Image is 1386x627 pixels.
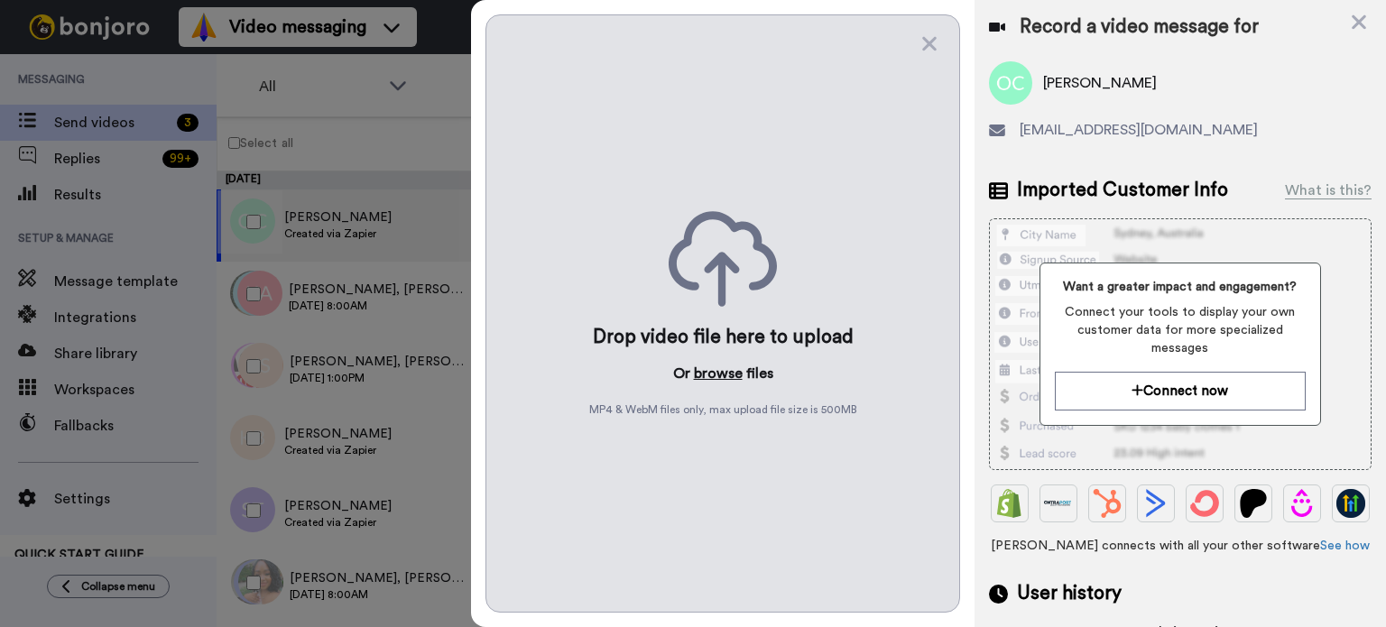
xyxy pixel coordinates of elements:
[1336,489,1365,518] img: GoHighLevel
[989,537,1372,555] span: [PERSON_NAME] connects with all your other software
[1055,372,1306,410] button: Connect now
[1141,489,1170,518] img: ActiveCampaign
[593,325,854,350] div: Drop video file here to upload
[1055,278,1306,296] span: Want a greater impact and engagement?
[673,363,773,384] p: Or files
[1017,580,1122,607] span: User history
[1017,177,1228,204] span: Imported Customer Info
[1288,489,1317,518] img: Drip
[1055,303,1306,357] span: Connect your tools to display your own customer data for more specialized messages
[1239,489,1268,518] img: Patreon
[1044,489,1073,518] img: Ontraport
[1020,119,1258,141] span: [EMAIL_ADDRESS][DOMAIN_NAME]
[995,489,1024,518] img: Shopify
[694,363,743,384] button: browse
[1093,489,1122,518] img: Hubspot
[1285,180,1372,201] div: What is this?
[1320,539,1370,552] a: See how
[1190,489,1219,518] img: ConvertKit
[589,402,857,417] span: MP4 & WebM files only, max upload file size is 500 MB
